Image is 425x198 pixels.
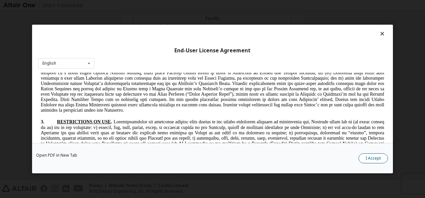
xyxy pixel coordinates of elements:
div: English [42,61,56,65]
span: RESTRICTIONS ON USE [19,47,73,52]
a: Open PDF in New Tab [36,153,77,157]
span: . [73,47,74,52]
button: I Accept [359,153,388,163]
span: Loremipsumdolor sit ametconse adipisc elits doeius te inc utlabo etdolorem aliquaen ad minimvenia... [3,47,346,96]
div: End-User License Agreement [38,47,387,54]
span: 3. [3,47,19,52]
